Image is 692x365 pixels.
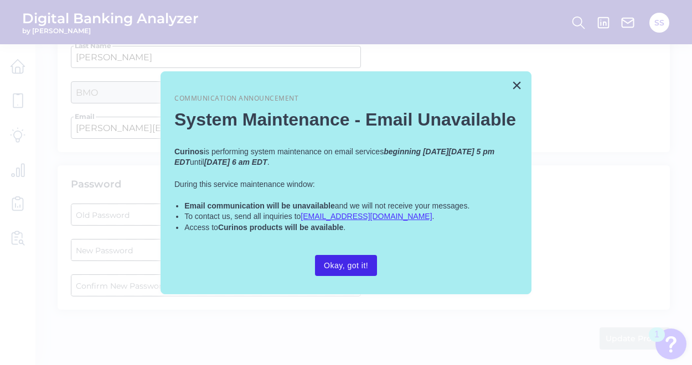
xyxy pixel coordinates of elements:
[218,223,343,232] strong: Curinos products will be available
[343,223,345,232] span: .
[174,109,518,130] h2: System Maintenance - Email Unavailable
[184,223,218,232] span: Access to
[174,147,204,156] strong: Curinos
[204,147,384,156] span: is performing system maintenance on email services
[315,255,377,276] button: Okay, got it!
[184,212,301,221] span: To contact us, send all inquiries to
[174,94,518,103] p: Communication Announcement
[267,158,270,166] span: .
[512,76,522,94] button: Close
[190,158,204,166] span: until
[184,201,335,210] strong: Email communication will be unavailable
[204,158,267,166] em: [DATE] 6 am EDT
[432,212,435,221] span: .
[174,179,518,190] p: During this service maintenance window:
[335,201,470,210] span: and we will not receive your messages.
[301,212,432,221] a: [EMAIL_ADDRESS][DOMAIN_NAME]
